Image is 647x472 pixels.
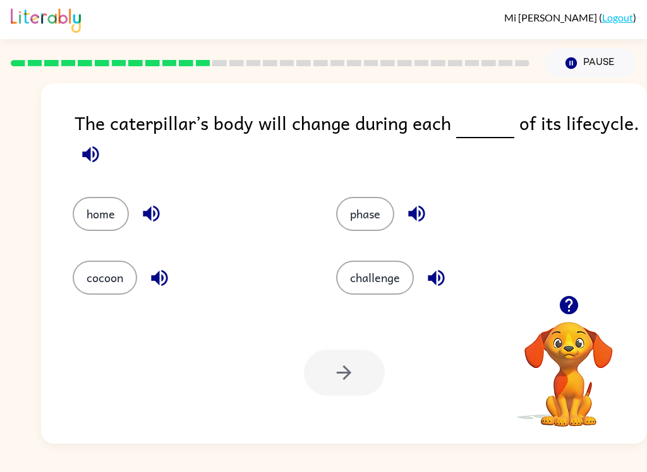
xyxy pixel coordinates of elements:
[602,11,633,23] a: Logout
[73,197,129,231] button: home
[504,11,636,23] div: ( )
[504,11,599,23] span: Mi [PERSON_NAME]
[336,261,414,295] button: challenge
[73,261,137,295] button: cocoon
[505,302,632,428] video: Your browser must support playing .mp4 files to use Literably. Please try using another browser.
[75,109,647,172] div: The caterpillar’s body will change during each of its lifecycle.
[545,49,636,78] button: Pause
[336,197,394,231] button: phase
[11,5,81,33] img: Literably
